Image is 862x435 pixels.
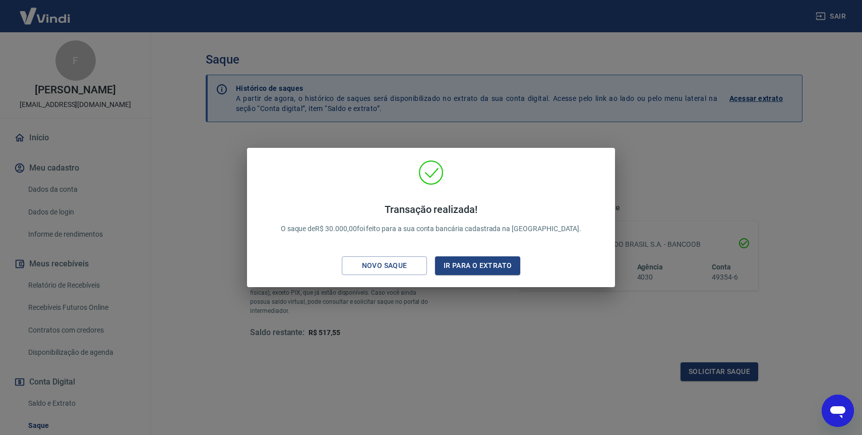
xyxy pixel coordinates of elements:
[822,395,854,427] iframe: Botão para abrir a janela de mensagens
[281,203,582,215] h4: Transação realizada!
[435,256,520,275] button: Ir para o extrato
[342,256,427,275] button: Novo saque
[350,259,419,272] div: Novo saque
[281,203,582,234] p: O saque de R$ 30.000,00 foi feito para a sua conta bancária cadastrada na [GEOGRAPHIC_DATA].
